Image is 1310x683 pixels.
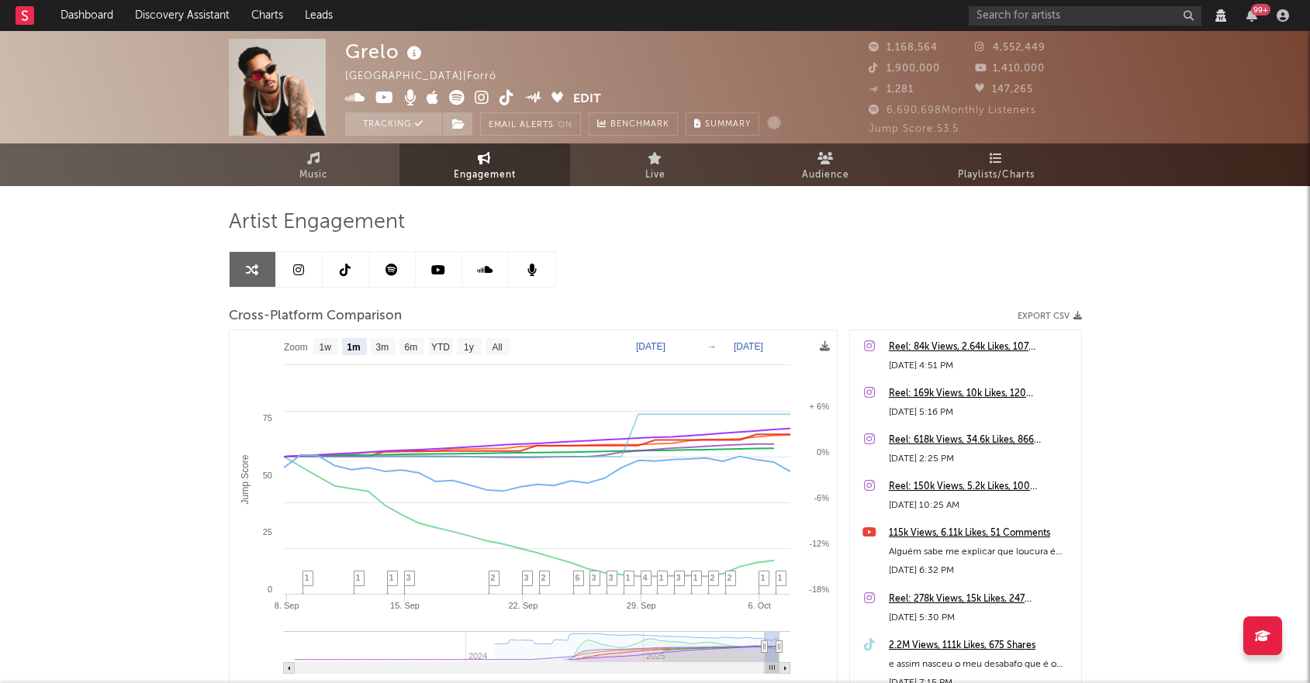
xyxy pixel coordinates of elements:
[809,585,829,594] text: -18%
[889,478,1073,496] a: Reel: 150k Views, 5.2k Likes, 100 Comments
[274,601,299,610] text: 8. Sep
[399,143,570,186] a: Engagement
[693,573,698,582] span: 1
[889,543,1073,561] div: Alguém sabe me explicar que loucura é essa? Logo na minha vez de ser adulto #DesabafoDeUmJovemAdulto
[454,166,516,185] span: Engagement
[262,471,271,480] text: 50
[375,342,389,353] text: 3m
[508,601,537,610] text: 22. Sep
[889,338,1073,357] a: Reel: 84k Views, 2.64k Likes, 107 Comments
[889,609,1073,627] div: [DATE] 5:30 PM
[626,573,631,582] span: 1
[592,573,596,582] span: 3
[969,6,1201,26] input: Search for artists
[869,43,938,53] span: 1,168,564
[524,573,529,582] span: 3
[389,573,394,582] span: 1
[889,357,1073,375] div: [DATE] 4:51 PM
[889,385,1073,403] a: Reel: 169k Views, 10k Likes, 120 Comments
[430,342,449,353] text: YTD
[802,166,849,185] span: Audience
[869,124,959,134] span: Jump Score: 53.5
[869,105,1036,116] span: 6,690,698 Monthly Listeners
[889,403,1073,422] div: [DATE] 5:16 PM
[299,166,328,185] span: Music
[889,450,1073,468] div: [DATE] 2:25 PM
[305,573,309,582] span: 1
[1251,4,1270,16] div: 99 +
[911,143,1082,186] a: Playlists/Charts
[889,636,1073,655] a: 2.2M Views, 111k Likes, 675 Shares
[748,601,770,610] text: 6. Oct
[284,342,308,353] text: Zoom
[889,431,1073,450] a: Reel: 618k Views, 34.6k Likes, 866 Comments
[229,213,405,232] span: Artist Engagement
[778,573,783,582] span: 1
[541,573,546,582] span: 2
[889,496,1073,515] div: [DATE] 10:25 AM
[761,573,766,582] span: 1
[347,342,360,353] text: 1m
[889,590,1073,609] a: Reel: 278k Views, 15k Likes, 247 Comments
[345,112,442,136] button: Tracking
[889,524,1073,543] a: 115k Views, 6.11k Likes, 51 Comments
[975,85,1033,95] span: 147,265
[707,341,717,352] text: →
[734,341,763,352] text: [DATE]
[958,166,1035,185] span: Playlists/Charts
[404,342,417,353] text: 6m
[1246,9,1257,22] button: 99+
[491,573,496,582] span: 2
[558,121,572,129] em: On
[626,601,655,610] text: 29. Sep
[319,342,331,353] text: 1w
[267,585,271,594] text: 0
[645,166,665,185] span: Live
[609,573,614,582] span: 3
[869,85,914,95] span: 1,281
[240,454,251,504] text: Jump Score
[229,307,402,326] span: Cross-Platform Comparison
[710,573,715,582] span: 2
[975,64,1045,74] span: 1,410,000
[356,573,361,582] span: 1
[809,402,829,411] text: + 6%
[728,573,732,582] span: 2
[610,116,669,134] span: Benchmark
[573,90,601,109] button: Edit
[676,573,681,582] span: 3
[262,413,271,423] text: 75
[643,573,648,582] span: 4
[814,493,829,502] text: -6%
[869,64,940,74] span: 1,900,000
[686,112,759,136] button: Summary
[570,143,741,186] a: Live
[975,43,1046,53] span: 4,552,449
[262,527,271,536] text: 25
[817,447,829,457] text: 0%
[705,120,751,129] span: Summary
[229,143,399,186] a: Music
[345,39,426,64] div: Grelo
[390,601,420,610] text: 15. Sep
[492,342,502,353] text: All
[576,573,580,582] span: 6
[589,112,678,136] a: Benchmark
[480,112,581,136] button: Email AlertsOn
[464,342,474,353] text: 1y
[345,67,532,86] div: [GEOGRAPHIC_DATA] | Forró
[1018,312,1082,321] button: Export CSV
[889,561,1073,580] div: [DATE] 6:32 PM
[636,341,665,352] text: [DATE]
[659,573,664,582] span: 1
[741,143,911,186] a: Audience
[809,539,829,548] text: -12%
[889,655,1073,674] div: e assim nasceu o meu desabafo que é o desabafo de milhares de jovem… [PERSON_NAME] ouviu por aí? ...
